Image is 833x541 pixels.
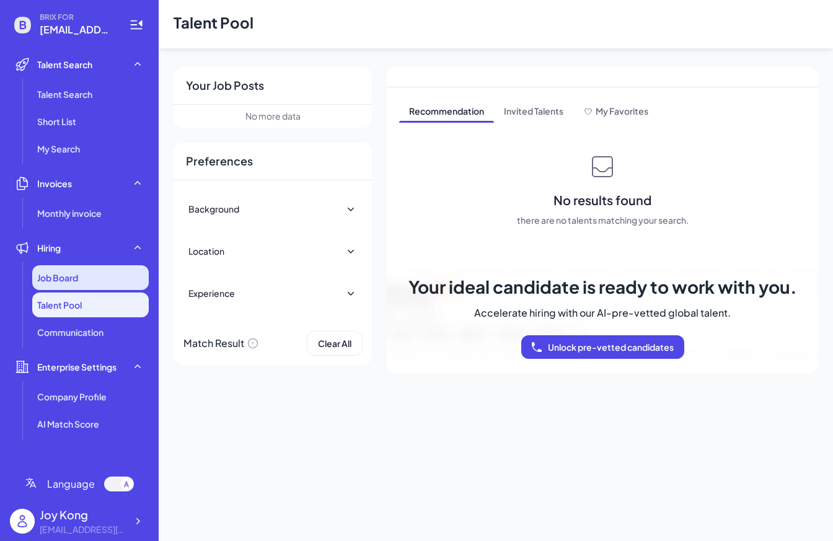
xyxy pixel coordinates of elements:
span: Monthly invoice [37,207,102,219]
span: Clear All [318,338,351,349]
span: Company Profile [37,390,107,403]
span: Accelerate hiring with our AI-pre-vetted global talent. [474,306,731,320]
div: Joy Kong [40,506,126,523]
div: joy@joinbrix.com [40,523,126,536]
span: Language [47,477,95,491]
img: user_logo.png [10,509,35,534]
span: Enterprise Settings [37,361,117,373]
div: Preferences [174,143,372,180]
div: Experience [188,287,235,299]
span: there are no talents matching your search. [517,214,689,226]
span: Your ideal candidate is ready to work with you. [408,276,797,298]
img: talent-bg [387,261,818,374]
span: Unlock pre-vetted candidates [548,341,674,353]
span: joy@joinbrix.com [40,22,114,37]
div: Match Result [183,332,259,355]
span: AI Match Score [37,418,99,430]
div: Location [188,245,224,257]
span: Talent Search [37,58,92,71]
div: No more data [245,110,301,123]
span: Communication [37,326,104,338]
span: Talent Search [37,88,92,100]
button: Unlock pre-vetted candidates [521,335,684,359]
span: My Favorites [596,105,648,117]
span: Hiring [37,242,61,254]
div: Your Job Posts [174,67,372,105]
span: No results found [553,191,651,209]
button: Clear All [307,332,362,355]
span: My Search [37,143,80,155]
span: BRIX FOR [40,12,114,22]
span: Invoices [37,177,72,190]
span: Job Board [37,271,78,284]
span: Short List [37,115,76,128]
div: Background [188,203,239,215]
span: Recommendation [399,102,494,122]
span: Invited Talents [494,102,573,122]
span: Talent Pool [37,299,82,311]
